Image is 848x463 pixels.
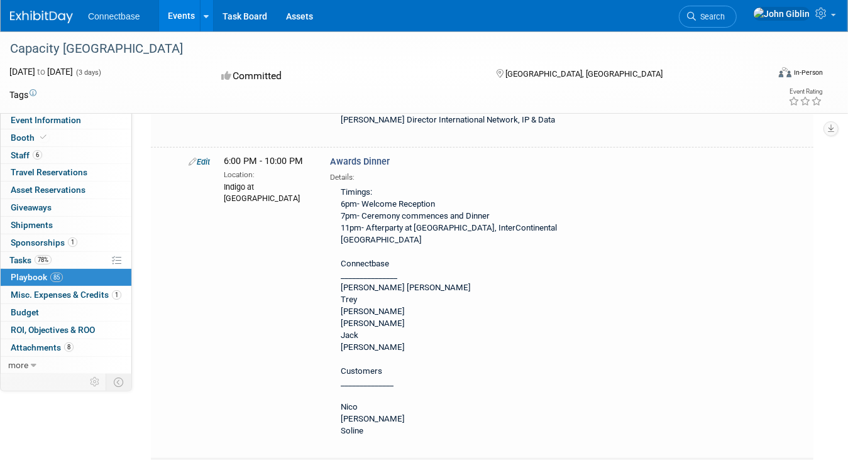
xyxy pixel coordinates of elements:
span: ROI, Objectives & ROO [11,325,95,335]
span: Booth [11,133,49,143]
span: Giveaways [11,202,52,212]
div: In-Person [793,68,823,77]
img: ExhibitDay [10,11,73,23]
span: 78% [35,255,52,264]
div: Indigo at [GEOGRAPHIC_DATA] [224,180,311,204]
p: Discovery Meeting - conversation on phone suggested he was more interested in Buyer than Seller C... [8,79,575,92]
div: Capacity [GEOGRAPHIC_DATA] [6,38,754,60]
span: 6:00 PM - 10:00 PM [224,156,303,166]
span: Connectbase [88,11,140,21]
a: Misc. Expenses & Credits1 [1,286,131,303]
span: 1 [112,290,121,300]
span: Asset Reservations [11,185,85,195]
span: Attachments [11,342,74,352]
span: Shipments [11,220,53,230]
span: Misc. Expenses & Credits [11,290,121,300]
span: Event Information [11,115,81,125]
span: Sponsorships [11,237,77,248]
span: [GEOGRAPHIC_DATA], [GEOGRAPHIC_DATA] [505,69,663,79]
div: Committed [218,65,476,87]
b: Exatel S.A. is a Polish telecommunications company headquartered in [GEOGRAPHIC_DATA], owned by t... [8,6,538,16]
td: Personalize Event Tab Strip [84,374,106,390]
a: Giveaways [1,199,131,216]
a: Attachments8 [1,339,131,356]
i: Booth reservation complete [40,134,47,141]
body: Rich Text Area. Press ALT-0 for help. [7,5,576,91]
a: Search [679,6,737,28]
a: Travel Reservations [1,164,131,181]
div: Event Format [703,65,823,84]
span: more [8,360,28,370]
span: Budget [11,307,39,317]
img: Format-Inperson.png [779,67,791,77]
span: Travel Reservations [11,167,87,177]
div: Timings: 6pm- Welcome Reception 7pm- Ceremony commences and Dinner 11pm- Afterparty at [GEOGRAPHI... [330,183,630,442]
span: 85 [50,273,63,282]
span: 6 [33,150,42,160]
span: Tasks [9,255,52,265]
span: (3 days) [75,68,101,77]
span: Awards Dinner [330,156,390,167]
a: Playbook85 [1,269,131,286]
span: 1 [68,237,77,247]
span: Search [696,12,725,21]
span: to [35,67,47,77]
a: Shipments [1,217,131,234]
span: Staff [11,150,42,160]
span: 8 [64,342,74,352]
a: Budget [1,304,131,321]
a: Asset Reservations [1,182,131,199]
a: Sponsorships1 [1,234,131,251]
div: Details: [330,168,630,183]
a: Edit [189,157,210,166]
span: [DATE] [DATE] [9,67,73,77]
div: Location: [224,168,311,180]
span: Playbook [11,272,63,282]
img: John Giblin [753,7,810,21]
a: ROI, Objectives & ROO [1,322,131,339]
p: [PERSON_NAME] Director Wholesale [8,54,575,67]
a: Tasks78% [1,252,131,269]
a: Booth [1,129,131,146]
a: Event Information [1,112,131,129]
a: more [1,357,131,374]
td: Tags [9,89,36,101]
div: Event Rating [788,89,822,95]
p: It provides fiber-optic connectivity, cybersecurity solutions, wholesale voice, satellite service... [8,5,575,42]
td: Toggle Event Tabs [106,374,132,390]
a: Staff6 [1,147,131,164]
